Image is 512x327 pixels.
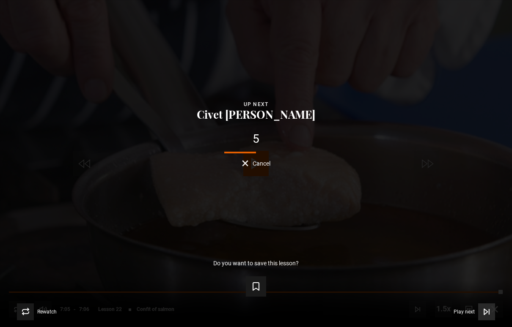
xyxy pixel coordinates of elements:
button: Play next [454,303,495,320]
span: Rewatch [37,309,57,314]
button: Cancel [242,160,270,166]
p: Do you want to save this lesson? [213,260,299,266]
span: Cancel [253,161,270,166]
span: Play next [454,309,475,314]
button: Civet [PERSON_NAME] [194,109,318,120]
div: Up next [14,100,498,109]
button: Rewatch [17,303,57,320]
div: 5 [14,133,498,145]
